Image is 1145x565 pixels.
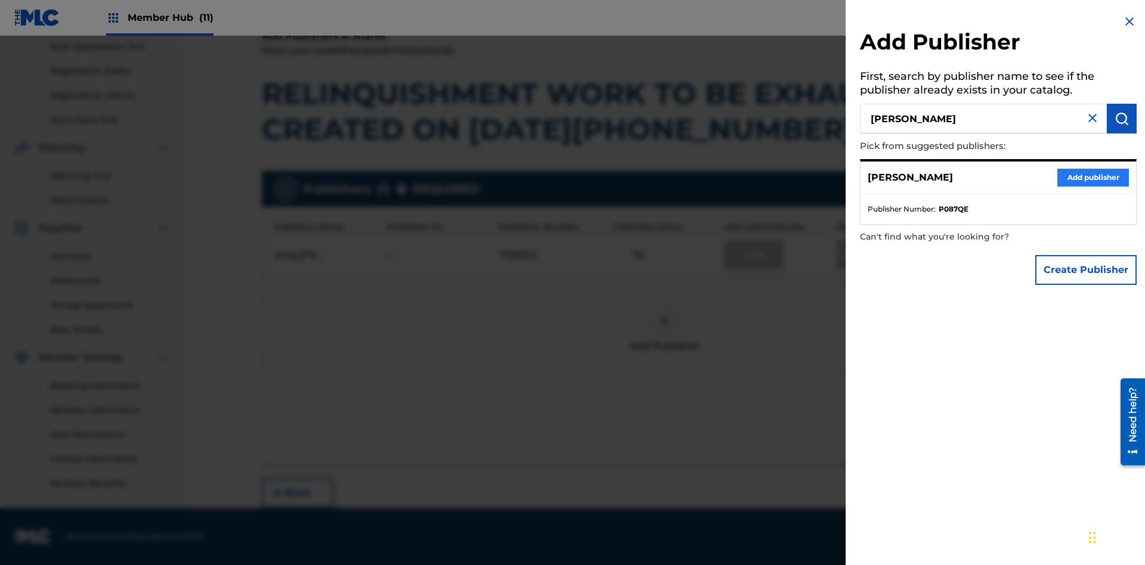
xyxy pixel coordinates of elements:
[128,11,213,24] span: Member Hub
[939,204,968,215] strong: P087QE
[1115,111,1129,126] img: Search Works
[106,11,120,25] img: Top Rightsholders
[868,170,953,185] p: [PERSON_NAME]
[1085,111,1100,125] img: close
[860,225,1069,249] p: Can't find what you're looking for?
[1057,169,1129,187] button: Add publisher
[1035,255,1137,285] button: Create Publisher
[860,29,1137,59] h2: Add Publisher
[860,66,1137,104] h5: First, search by publisher name to see if the publisher already exists in your catalog.
[14,9,60,26] img: MLC Logo
[199,12,213,23] span: (11)
[1112,374,1145,471] iframe: Resource Center
[868,204,936,215] span: Publisher Number :
[1085,508,1145,565] iframe: Chat Widget
[1089,520,1096,555] div: Drag
[860,104,1107,134] input: Search publisher's name
[860,134,1069,159] p: Pick from suggested publishers:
